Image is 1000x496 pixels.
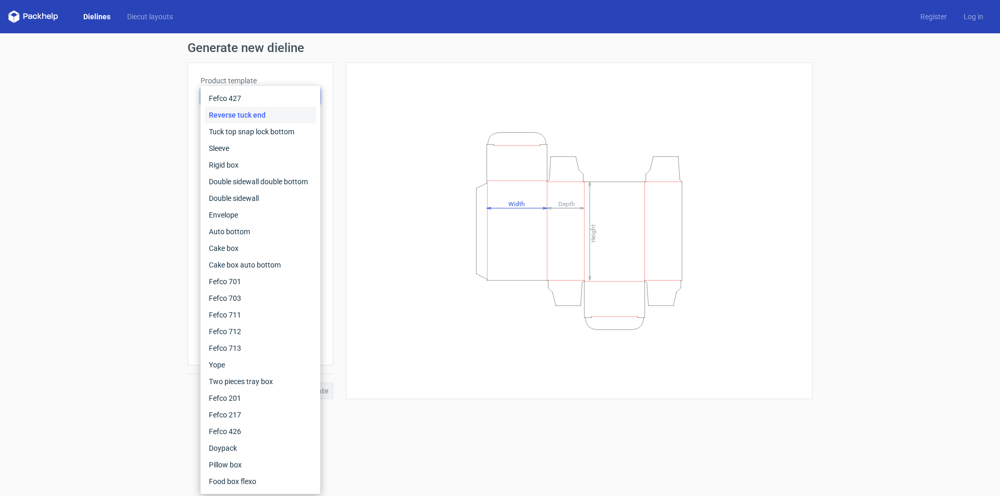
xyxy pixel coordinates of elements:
[558,200,575,207] tspan: Depth
[205,340,316,357] div: Fefco 713
[119,11,181,22] a: Diecut layouts
[205,257,316,273] div: Cake box auto bottom
[205,456,316,473] div: Pillow box
[205,157,316,173] div: Rigid box
[205,90,316,107] div: Fefco 427
[508,200,525,207] tspan: Width
[205,223,316,240] div: Auto bottom
[912,11,955,22] a: Register
[205,107,316,123] div: Reverse tuck end
[205,323,316,340] div: Fefco 712
[590,224,597,242] tspan: Height
[187,42,813,54] h1: Generate new dieline
[205,373,316,390] div: Two pieces tray box
[205,273,316,290] div: Fefco 701
[205,357,316,373] div: Yope
[201,75,320,86] label: Product template
[205,173,316,190] div: Double sidewall double bottom
[205,473,316,490] div: Food box flexo
[205,390,316,406] div: Fefco 201
[205,440,316,456] div: Doypack
[205,207,316,223] div: Envelope
[75,11,119,22] a: Dielines
[205,406,316,423] div: Fefco 217
[205,240,316,257] div: Cake box
[205,123,316,140] div: Tuck top snap lock bottom
[205,190,316,207] div: Double sidewall
[205,140,316,157] div: Sleeve
[205,423,316,440] div: Fefco 426
[205,307,316,323] div: Fefco 711
[955,11,992,22] a: Log in
[205,290,316,307] div: Fefco 703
